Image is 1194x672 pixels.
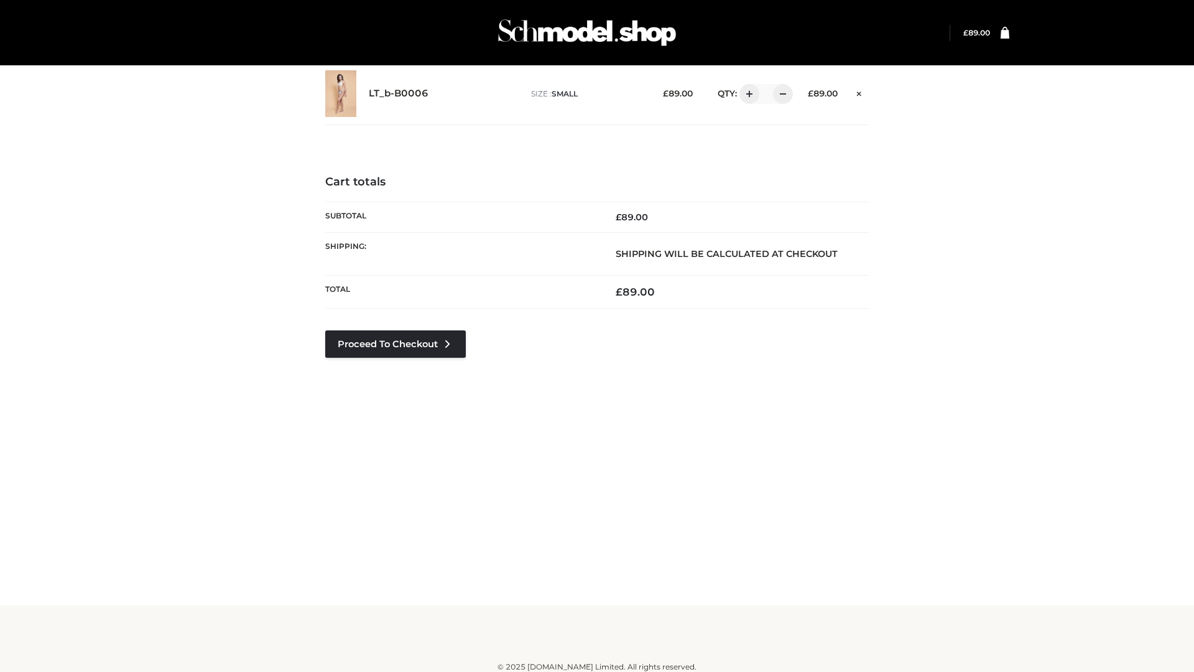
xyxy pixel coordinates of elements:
[616,212,648,223] bdi: 89.00
[963,28,990,37] a: £89.00
[552,89,578,98] span: SMALL
[963,28,968,37] span: £
[325,202,597,232] th: Subtotal
[663,88,669,98] span: £
[325,175,869,189] h4: Cart totals
[808,88,838,98] bdi: 89.00
[494,8,680,57] img: Schmodel Admin 964
[705,84,789,104] div: QTY:
[616,286,622,298] span: £
[663,88,693,98] bdi: 89.00
[808,88,813,98] span: £
[963,28,990,37] bdi: 89.00
[325,70,356,117] img: LT_b-B0006 - SMALL
[325,330,466,358] a: Proceed to Checkout
[369,88,428,100] a: LT_b-B0006
[616,286,655,298] bdi: 89.00
[616,248,838,259] strong: Shipping will be calculated at checkout
[325,232,597,275] th: Shipping:
[850,84,869,100] a: Remove this item
[531,88,644,100] p: size :
[616,212,621,223] span: £
[325,276,597,309] th: Total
